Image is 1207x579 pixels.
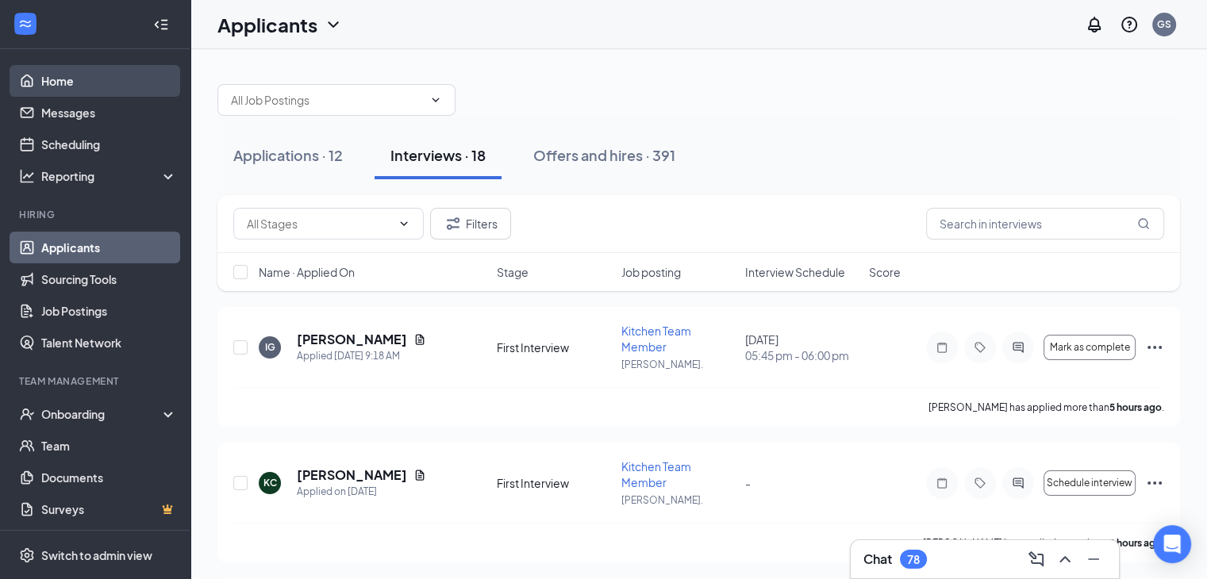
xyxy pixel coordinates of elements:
[621,358,736,371] p: [PERSON_NAME].
[745,264,845,280] span: Interview Schedule
[390,145,486,165] div: Interviews · 18
[971,477,990,489] svg: Tag
[533,145,675,165] div: Offers and hires · 391
[1044,335,1136,360] button: Mark as complete
[41,430,177,462] a: Team
[297,348,426,364] div: Applied [DATE] 9:18 AM
[932,477,951,489] svg: Note
[1137,217,1150,230] svg: MagnifyingGlass
[1145,338,1164,357] svg: Ellipses
[41,547,152,563] div: Switch to admin view
[413,469,426,481] svg: Document
[259,264,355,280] span: Name · Applied On
[745,476,751,490] span: -
[1009,477,1028,489] svg: ActiveChat
[745,347,859,363] span: 05:45 pm - 06:00 pm
[41,406,163,422] div: Onboarding
[429,94,442,106] svg: ChevronDown
[263,476,277,489] div: KC
[1109,401,1162,413] b: 5 hours ago
[621,459,691,489] span: Kitchen Team Member
[1027,550,1046,569] svg: ComposeMessage
[41,232,177,263] a: Applicants
[265,340,275,354] div: IG
[41,168,178,184] div: Reporting
[41,65,177,97] a: Home
[413,333,426,346] svg: Document
[19,406,35,422] svg: UserCheck
[41,493,177,525] a: SurveysCrown
[17,16,33,32] svg: WorkstreamLogo
[1104,537,1162,549] b: 20 hours ago
[923,536,1164,550] p: [PERSON_NAME] has applied more than .
[41,263,177,295] a: Sourcing Tools
[1024,546,1049,572] button: ComposeMessage
[745,332,859,363] div: [DATE]
[497,264,529,280] span: Stage
[1120,15,1139,34] svg: QuestionInfo
[41,295,177,327] a: Job Postings
[1084,550,1103,569] svg: Minimize
[1047,477,1132,489] span: Schedule interview
[1049,342,1129,353] span: Mark as complete
[1145,474,1164,493] svg: Ellipses
[297,484,426,500] div: Applied on [DATE]
[41,462,177,493] a: Documents
[1044,470,1136,496] button: Schedule interview
[926,208,1164,240] input: Search in interviews
[497,475,611,491] div: First Interview
[444,214,463,233] svg: Filter
[863,550,892,568] h3: Chat
[231,91,423,109] input: All Job Postings
[1085,15,1104,34] svg: Notifications
[41,97,177,128] a: Messages
[19,168,35,184] svg: Analysis
[398,217,410,230] svg: ChevronDown
[1052,546,1078,572] button: ChevronUp
[1153,525,1191,563] div: Open Intercom Messenger
[324,15,343,34] svg: ChevronDown
[19,208,174,221] div: Hiring
[153,17,169,33] svg: Collapse
[217,11,317,38] h1: Applicants
[1157,17,1171,31] div: GS
[621,264,681,280] span: Job posting
[907,553,920,566] div: 78
[869,264,901,280] span: Score
[233,145,343,165] div: Applications · 12
[928,401,1164,414] p: [PERSON_NAME] has applied more than .
[932,341,951,354] svg: Note
[1009,341,1028,354] svg: ActiveChat
[19,374,174,388] div: Team Management
[41,327,177,359] a: Talent Network
[41,128,177,160] a: Scheduling
[621,493,736,507] p: [PERSON_NAME].
[971,341,990,354] svg: Tag
[247,215,391,232] input: All Stages
[297,466,407,484] h5: [PERSON_NAME]
[1055,550,1074,569] svg: ChevronUp
[19,547,35,563] svg: Settings
[497,339,611,355] div: First Interview
[297,331,407,348] h5: [PERSON_NAME]
[621,324,691,354] span: Kitchen Team Member
[1081,546,1106,572] button: Minimize
[430,208,511,240] button: Filter Filters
